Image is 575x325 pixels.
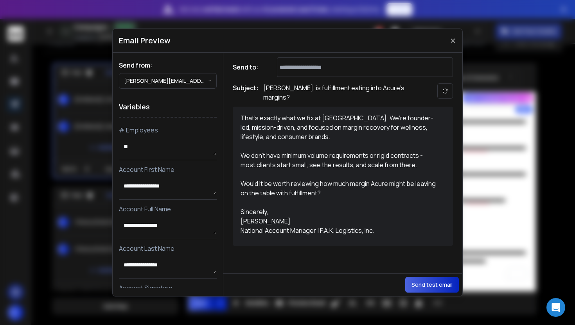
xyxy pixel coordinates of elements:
[241,216,436,235] div: [PERSON_NAME] National Account Manager | F.A.K. Logistics, Inc.
[405,277,459,293] button: Send test email
[241,113,436,141] div: That’s exactly what we fix at [GEOGRAPHIC_DATA]. We’re founder-led, mission-driven, and focused o...
[119,283,217,293] p: Account Signature
[119,204,217,214] p: Account Full Name
[546,298,565,317] div: Open Intercom Messenger
[233,62,264,72] h1: Send to:
[119,96,217,118] h1: Variables
[119,244,217,253] p: Account Last Name
[119,125,217,135] p: # Employees
[241,207,436,216] div: Sincerely,
[233,83,259,102] h1: Subject:
[119,35,171,46] h1: Email Preview
[241,151,436,170] div: We don’t have minimum volume requirements or rigid contracts - most clients start small, see the ...
[241,179,436,198] div: Would it be worth reviewing how much margin Acure might be leaving on the table with fulfillment?
[119,61,217,70] h1: Send from:
[119,165,217,174] p: Account First Name
[124,77,208,85] p: [PERSON_NAME][EMAIL_ADDRESS][PERSON_NAME][DOMAIN_NAME]
[263,83,420,102] p: [PERSON_NAME], is fulfillment eating into Acure’s margins?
